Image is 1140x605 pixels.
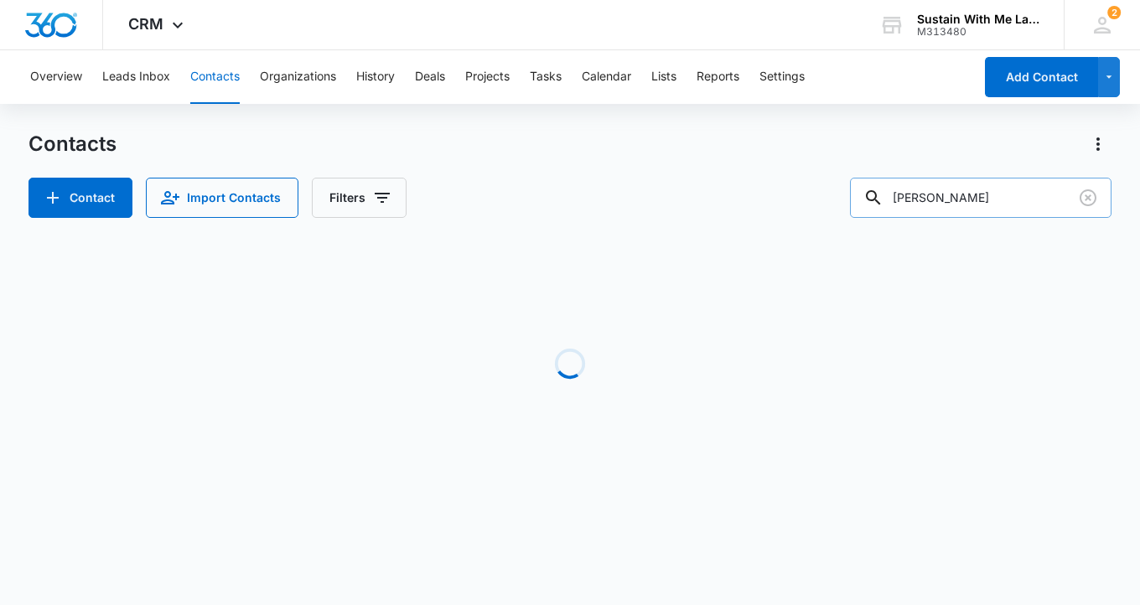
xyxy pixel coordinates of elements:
[1075,184,1101,211] button: Clear
[1085,131,1111,158] button: Actions
[759,50,805,104] button: Settings
[917,13,1039,26] div: account name
[128,15,163,33] span: CRM
[356,50,395,104] button: History
[465,50,510,104] button: Projects
[102,50,170,104] button: Leads Inbox
[30,50,82,104] button: Overview
[312,178,407,218] button: Filters
[28,178,132,218] button: Add Contact
[530,50,562,104] button: Tasks
[28,132,117,157] h1: Contacts
[985,57,1098,97] button: Add Contact
[697,50,739,104] button: Reports
[917,26,1039,38] div: account id
[1107,6,1121,19] span: 2
[190,50,240,104] button: Contacts
[1107,6,1121,19] div: notifications count
[850,178,1111,218] input: Search Contacts
[146,178,298,218] button: Import Contacts
[582,50,631,104] button: Calendar
[260,50,336,104] button: Organizations
[415,50,445,104] button: Deals
[651,50,676,104] button: Lists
